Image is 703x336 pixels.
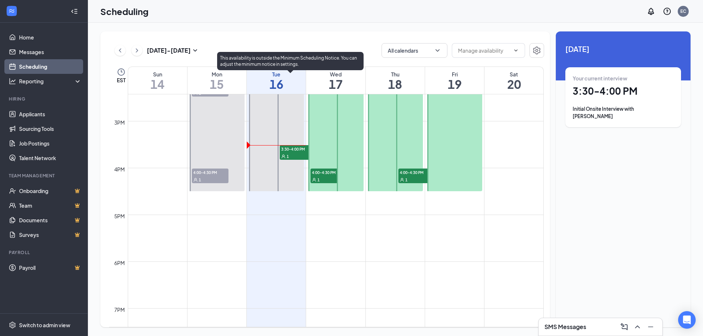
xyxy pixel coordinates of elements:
h1: 17 [306,78,365,90]
div: Tue [247,71,306,78]
a: SurveysCrown [19,227,82,242]
h1: 3:30 - 4:00 PM [573,85,674,97]
svg: User [400,178,404,182]
span: 1 [287,154,289,159]
h1: 15 [187,78,246,90]
div: Reporting [19,78,82,85]
span: 1 [317,177,320,182]
svg: ChevronUp [633,322,642,331]
div: 3pm [113,118,126,127]
svg: SmallChevronDown [191,46,200,55]
button: Settings [529,43,544,58]
svg: ComposeMessage [620,322,629,331]
a: September 15, 2025 [187,67,246,94]
svg: Analysis [9,78,16,85]
a: Messages [19,45,82,59]
div: Thu [366,71,425,78]
h3: SMS Messages [544,323,586,331]
a: September 20, 2025 [484,67,543,94]
svg: Settings [9,321,16,329]
span: [DATE] [565,43,681,54]
h1: Scheduling [100,5,149,18]
a: PayrollCrown [19,260,82,275]
div: 4pm [113,165,126,173]
button: All calendarsChevronDown [382,43,447,58]
div: Fri [425,71,484,78]
h1: 20 [484,78,543,90]
a: OnboardingCrown [19,184,82,198]
svg: WorkstreamLogo [8,7,15,15]
div: Switch to admin view [19,321,70,329]
button: Minimize [645,321,656,333]
a: Sourcing Tools [19,121,82,136]
svg: Minimize [646,322,655,331]
div: Wed [306,71,365,78]
a: Home [19,30,82,45]
a: Talent Network [19,151,82,165]
a: Applicants [19,107,82,121]
h1: 19 [425,78,484,90]
button: ChevronRight [131,45,142,56]
span: 3:30-4:00 PM [280,145,316,152]
div: Mon [187,71,246,78]
button: ComposeMessage [618,321,630,333]
div: Team Management [9,173,80,179]
div: 5pm [113,212,126,220]
a: Job Postings [19,136,82,151]
div: 6pm [113,259,126,267]
svg: ChevronDown [434,47,441,54]
div: Sun [128,71,187,78]
a: September 17, 2025 [306,67,365,94]
div: Initial Onsite Interview with [PERSON_NAME] [573,105,674,120]
input: Manage availability [458,46,510,54]
svg: User [193,178,198,182]
h1: 14 [128,78,187,90]
svg: Settings [532,46,541,55]
h1: 18 [366,78,425,90]
a: September 14, 2025 [128,67,187,94]
button: ChevronLeft [115,45,126,56]
h3: [DATE] - [DATE] [147,46,191,54]
svg: Collapse [71,8,78,15]
a: September 18, 2025 [366,67,425,94]
div: Hiring [9,96,80,102]
div: Sat [484,71,543,78]
div: Open Intercom Messenger [678,311,696,329]
div: Your current interview [573,75,674,82]
div: This availability is outside the Minimum Scheduling Notice. You can adjust the minimum notice in ... [217,52,364,70]
div: EC [680,8,686,14]
svg: ChevronLeft [116,46,124,55]
svg: User [281,154,286,159]
a: September 16, 2025 [247,67,306,94]
svg: Notifications [647,7,655,16]
a: TeamCrown [19,198,82,213]
svg: User [312,178,316,182]
span: 4:00-4:30 PM [310,169,347,176]
button: ChevronUp [632,321,643,333]
svg: Clock [117,68,126,76]
span: 1 [199,177,201,182]
svg: ChevronRight [133,46,141,55]
div: 7pm [113,306,126,314]
span: 4:00-4:30 PM [192,169,228,176]
span: EST [117,76,126,84]
h1: 16 [247,78,306,90]
svg: ChevronDown [513,48,519,53]
a: Scheduling [19,59,82,74]
span: 4:00-4:30 PM [398,169,435,176]
svg: QuestionInfo [663,7,672,16]
a: September 19, 2025 [425,67,484,94]
span: 1 [405,177,408,182]
a: DocumentsCrown [19,213,82,227]
div: Payroll [9,249,80,256]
